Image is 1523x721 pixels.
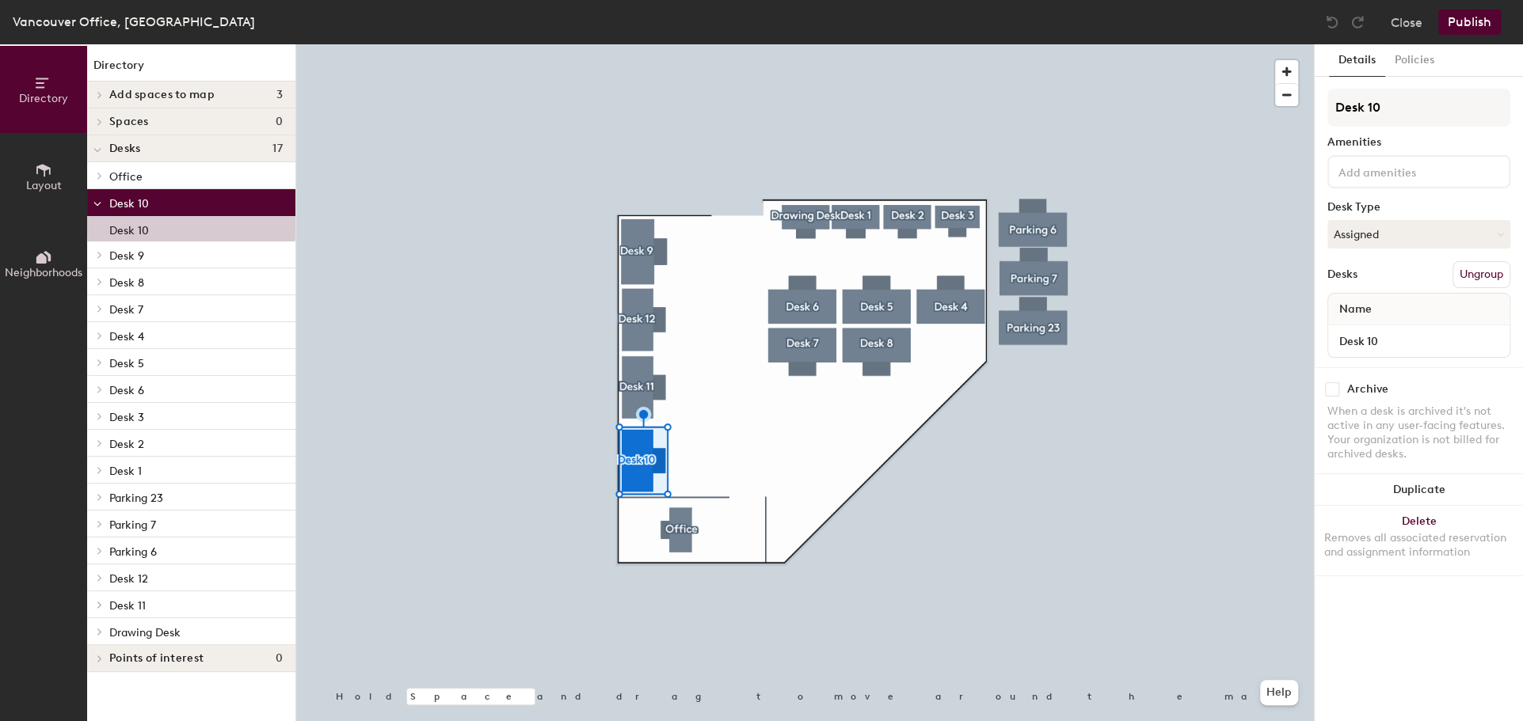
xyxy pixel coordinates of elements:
span: 0 [276,116,283,128]
span: Parking 7 [109,518,156,532]
span: Desk 5 [109,357,144,370]
span: Desks [109,142,140,155]
p: Desk 10 [109,219,149,237]
span: Desk 6 [109,384,144,397]
span: Desk 3 [109,411,144,424]
span: Desk 4 [109,330,144,343]
span: Parking 23 [109,491,163,505]
div: Desks [1327,268,1357,281]
button: Assigned [1327,220,1510,249]
button: Details [1329,44,1385,77]
span: Desk 11 [109,599,146,613]
span: Desk 1 [109,465,142,478]
button: Ungroup [1453,261,1510,288]
button: Policies [1385,44,1444,77]
div: Removes all associated reservation and assignment information [1324,531,1513,560]
span: Neighborhoods [5,266,82,279]
button: DeleteRemoves all associated reservation and assignment information [1315,506,1523,575]
span: Name [1331,295,1380,324]
span: Directory [19,92,68,105]
img: Undo [1324,14,1340,30]
span: Office [109,170,143,184]
span: 3 [276,89,283,101]
div: When a desk is archived it's not active in any user-facing features. Your organization is not bil... [1327,404,1510,461]
span: Desk 12 [109,572,148,586]
span: Drawing Desk [109,626,181,639]
button: Publish [1438,9,1501,35]
div: Desk Type [1327,201,1510,214]
span: Parking 6 [109,545,157,559]
span: Desk 2 [109,438,144,451]
div: Archive [1347,383,1388,396]
span: Spaces [109,116,149,128]
span: 17 [272,142,283,155]
span: 0 [276,652,283,665]
span: Desk 10 [109,197,149,211]
div: Vancouver Office, [GEOGRAPHIC_DATA] [13,12,255,32]
img: Redo [1350,14,1365,30]
input: Unnamed desk [1331,330,1506,352]
span: Points of interest [109,652,204,665]
div: Amenities [1327,136,1510,149]
button: Close [1391,9,1422,35]
span: Desk 9 [109,249,144,263]
button: Duplicate [1315,474,1523,506]
h1: Directory [87,57,295,82]
span: Desk 7 [109,303,143,317]
span: Layout [26,179,62,192]
span: Desk 8 [109,276,144,290]
button: Help [1260,680,1298,705]
span: Add spaces to map [109,89,215,101]
input: Add amenities [1335,161,1478,180]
